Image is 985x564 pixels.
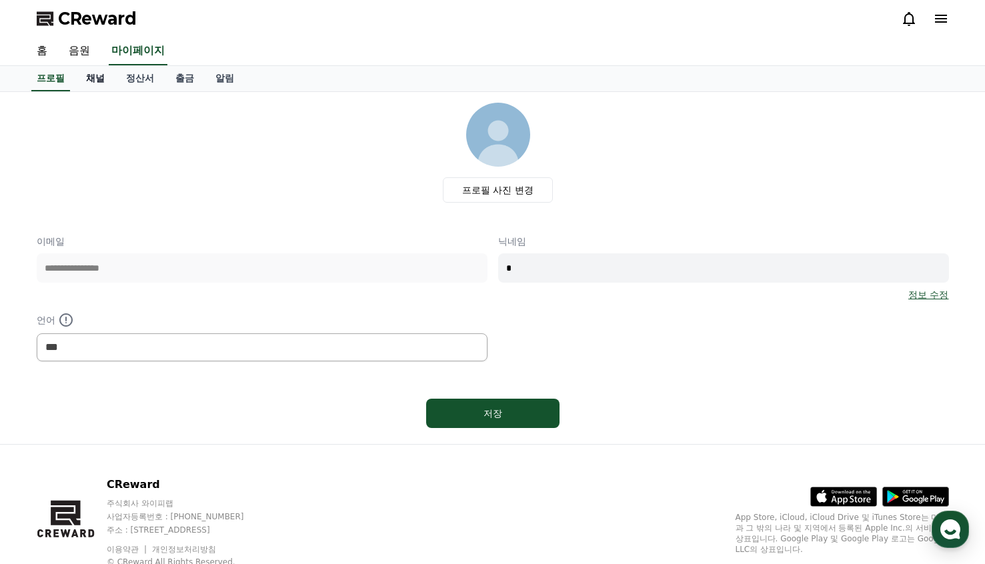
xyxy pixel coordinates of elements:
[109,37,167,65] a: 마이페이지
[58,8,137,29] span: CReward
[4,423,88,456] a: 홈
[443,177,553,203] label: 프로필 사진 변경
[736,512,949,555] p: App Store, iCloud, iCloud Drive 및 iTunes Store는 미국과 그 밖의 나라 및 지역에서 등록된 Apple Inc.의 서비스 상표입니다. Goo...
[88,423,172,456] a: 대화
[165,66,205,91] a: 출금
[26,37,58,65] a: 홈
[37,8,137,29] a: CReward
[115,66,165,91] a: 정산서
[107,525,269,535] p: 주소 : [STREET_ADDRESS]
[122,443,138,454] span: 대화
[466,103,530,167] img: profile_image
[37,235,487,248] p: 이메일
[75,66,115,91] a: 채널
[908,288,948,301] a: 정보 수정
[107,545,149,554] a: 이용약관
[42,443,50,453] span: 홈
[107,498,269,509] p: 주식회사 와이피랩
[206,443,222,453] span: 설정
[58,37,101,65] a: 음원
[172,423,256,456] a: 설정
[107,477,269,493] p: CReward
[37,312,487,328] p: 언어
[107,511,269,522] p: 사업자등록번호 : [PHONE_NUMBER]
[498,235,949,248] p: 닉네임
[205,66,245,91] a: 알림
[152,545,216,554] a: 개인정보처리방침
[31,66,70,91] a: 프로필
[453,407,533,420] div: 저장
[426,399,560,428] button: 저장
